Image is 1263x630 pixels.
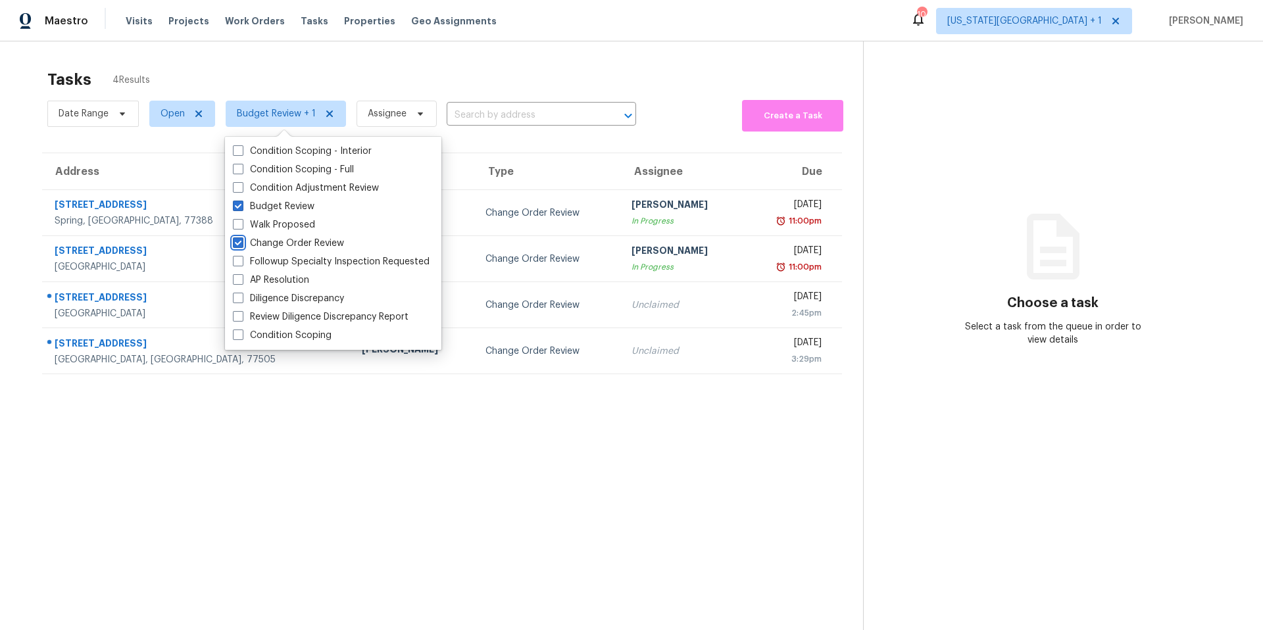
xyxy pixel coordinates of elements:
div: Change Order Review [485,206,610,220]
div: 11:00pm [786,214,822,228]
div: 11:00pm [786,260,822,274]
span: [PERSON_NAME] [1164,14,1243,28]
label: AP Resolution [233,274,309,287]
h3: Choose a task [1007,297,1099,310]
label: Condition Adjustment Review [233,182,379,195]
div: [GEOGRAPHIC_DATA] [55,260,341,274]
span: Properties [344,14,395,28]
div: Unclaimed [631,345,734,358]
div: 3:29pm [755,352,822,366]
button: Create a Task [742,100,843,132]
label: Walk Proposed [233,218,315,231]
label: Condition Scoping [233,329,332,342]
label: Review Diligence Discrepancy Report [233,310,409,324]
label: Budget Review [233,200,314,213]
span: Assignee [368,107,407,120]
label: Condition Scoping - Full [233,163,354,176]
label: Condition Scoping - Interior [233,145,372,158]
span: Maestro [45,14,88,28]
div: [GEOGRAPHIC_DATA], [GEOGRAPHIC_DATA], 77505 [55,353,341,366]
div: Spring, [GEOGRAPHIC_DATA], 77388 [55,214,341,228]
div: [STREET_ADDRESS] [55,244,341,260]
img: Overdue Alarm Icon [776,214,786,228]
img: Overdue Alarm Icon [776,260,786,274]
div: [STREET_ADDRESS] [55,291,341,307]
div: Select a task from the queue in order to view details [958,320,1148,347]
div: [DATE] [755,198,822,214]
div: In Progress [631,214,734,228]
span: Date Range [59,107,109,120]
span: 4 Results [112,74,150,87]
h2: Tasks [47,73,91,86]
div: [GEOGRAPHIC_DATA] [55,307,341,320]
span: Tasks [301,16,328,26]
span: Projects [168,14,209,28]
span: [US_STATE][GEOGRAPHIC_DATA] + 1 [947,14,1102,28]
div: 2:45pm [755,306,822,320]
th: Assignee [621,153,745,190]
div: [PERSON_NAME] [631,244,734,260]
span: Open [161,107,185,120]
div: [PERSON_NAME] [362,343,464,359]
div: [PERSON_NAME] [631,198,734,214]
th: Type [475,153,621,190]
input: Search by address [447,105,599,126]
div: Unclaimed [631,299,734,312]
div: [DATE] [755,336,822,352]
div: 10 [917,8,926,21]
label: Followup Specialty Inspection Requested [233,255,430,268]
div: [DATE] [755,244,822,260]
span: Create a Task [749,109,837,124]
span: Geo Assignments [411,14,497,28]
span: Visits [126,14,153,28]
div: In Progress [631,260,734,274]
div: Change Order Review [485,253,610,266]
div: [STREET_ADDRESS] [55,198,341,214]
div: Change Order Review [485,299,610,312]
button: Open [619,107,637,125]
div: [STREET_ADDRESS] [55,337,341,353]
label: Diligence Discrepancy [233,292,344,305]
span: Budget Review + 1 [237,107,316,120]
th: Due [745,153,842,190]
label: Change Order Review [233,237,344,250]
span: Work Orders [225,14,285,28]
div: [DATE] [755,290,822,306]
th: Address [42,153,351,190]
div: Change Order Review [485,345,610,358]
